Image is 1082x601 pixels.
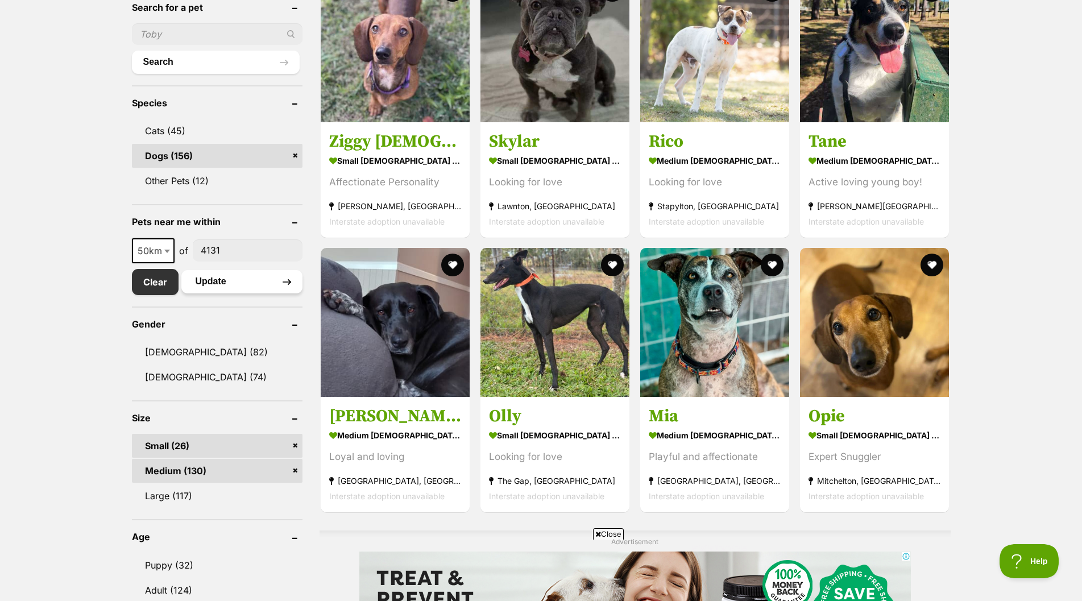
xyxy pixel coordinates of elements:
[649,174,781,189] div: Looking for love
[489,198,621,213] strong: Lawnton, [GEOGRAPHIC_DATA]
[809,405,940,427] h3: Opie
[1000,544,1059,578] iframe: Help Scout Beacon - Open
[329,216,445,226] span: Interstate adoption unavailable
[489,427,621,444] strong: small [DEMOGRAPHIC_DATA] Dog
[132,98,302,108] header: Species
[132,319,302,329] header: Gender
[132,532,302,542] header: Age
[649,473,781,488] strong: [GEOGRAPHIC_DATA], [GEOGRAPHIC_DATA]
[329,449,461,465] div: Loyal and loving
[132,51,300,73] button: Search
[593,528,624,540] span: Close
[489,152,621,168] strong: small [DEMOGRAPHIC_DATA] Dog
[649,216,764,226] span: Interstate adoption unavailable
[489,473,621,488] strong: The Gap, [GEOGRAPHIC_DATA]
[132,365,302,389] a: [DEMOGRAPHIC_DATA] (74)
[640,248,789,397] img: Mia - Staffy Dog
[649,491,764,501] span: Interstate adoption unavailable
[132,484,302,508] a: Large (117)
[480,122,629,237] a: Skylar small [DEMOGRAPHIC_DATA] Dog Looking for love Lawnton, [GEOGRAPHIC_DATA] Interstate adopti...
[329,130,461,152] h3: Ziggy [DEMOGRAPHIC_DATA]
[480,248,629,397] img: Olly - Greyhound Dog
[649,405,781,427] h3: Mia
[329,405,461,427] h3: [PERSON_NAME]
[809,152,940,168] strong: medium [DEMOGRAPHIC_DATA] Dog
[329,427,461,444] strong: medium [DEMOGRAPHIC_DATA] Dog
[800,248,949,397] img: Opie - Dachshund (Smooth Haired) Dog
[441,254,464,276] button: favourite
[640,122,789,237] a: Rico medium [DEMOGRAPHIC_DATA] Dog Looking for love Stapylton, [GEOGRAPHIC_DATA] Interstate adopt...
[649,427,781,444] strong: medium [DEMOGRAPHIC_DATA] Dog
[132,217,302,227] header: Pets near me within
[132,269,179,295] a: Clear
[800,397,949,512] a: Opie small [DEMOGRAPHIC_DATA] Dog Expert Snuggler Mitchelton, [GEOGRAPHIC_DATA] Interstate adopti...
[132,553,302,577] a: Puppy (32)
[132,2,302,13] header: Search for a pet
[329,473,461,488] strong: [GEOGRAPHIC_DATA], [GEOGRAPHIC_DATA]
[809,130,940,152] h3: Tane
[334,544,748,595] iframe: Advertisement
[329,491,445,501] span: Interstate adoption unavailable
[321,248,470,397] img: Chyna - Kelpie x Staffordshire Bull Terrier Dog
[809,491,924,501] span: Interstate adoption unavailable
[321,122,470,237] a: Ziggy [DEMOGRAPHIC_DATA] small [DEMOGRAPHIC_DATA] Dog Affectionate Personality [PERSON_NAME], [GE...
[649,449,781,465] div: Playful and affectionate
[132,459,302,483] a: Medium (130)
[649,198,781,213] strong: Stapylton, [GEOGRAPHIC_DATA]
[761,254,783,276] button: favourite
[489,216,604,226] span: Interstate adoption unavailable
[649,130,781,152] h3: Rico
[640,397,789,512] a: Mia medium [DEMOGRAPHIC_DATA] Dog Playful and affectionate [GEOGRAPHIC_DATA], [GEOGRAPHIC_DATA] I...
[132,169,302,193] a: Other Pets (12)
[489,449,621,465] div: Looking for love
[649,152,781,168] strong: medium [DEMOGRAPHIC_DATA] Dog
[133,243,173,259] span: 50km
[329,152,461,168] strong: small [DEMOGRAPHIC_DATA] Dog
[809,198,940,213] strong: [PERSON_NAME][GEOGRAPHIC_DATA], [GEOGRAPHIC_DATA]
[809,216,924,226] span: Interstate adoption unavailable
[809,449,940,465] div: Expert Snuggler
[329,174,461,189] div: Affectionate Personality
[179,244,188,258] span: of
[809,174,940,189] div: Active loving young boy!
[132,144,302,168] a: Dogs (156)
[181,270,302,293] button: Update
[800,122,949,237] a: Tane medium [DEMOGRAPHIC_DATA] Dog Active loving young boy! [PERSON_NAME][GEOGRAPHIC_DATA], [GEOG...
[489,174,621,189] div: Looking for love
[132,238,175,263] span: 50km
[601,254,624,276] button: favourite
[329,198,461,213] strong: [PERSON_NAME], [GEOGRAPHIC_DATA]
[132,340,302,364] a: [DEMOGRAPHIC_DATA] (82)
[921,254,944,276] button: favourite
[489,130,621,152] h3: Skylar
[480,397,629,512] a: Olly small [DEMOGRAPHIC_DATA] Dog Looking for love The Gap, [GEOGRAPHIC_DATA] Interstate adoption...
[809,473,940,488] strong: Mitchelton, [GEOGRAPHIC_DATA]
[193,239,302,261] input: postcode
[489,491,604,501] span: Interstate adoption unavailable
[489,405,621,427] h3: Olly
[132,119,302,143] a: Cats (45)
[809,427,940,444] strong: small [DEMOGRAPHIC_DATA] Dog
[132,413,302,423] header: Size
[132,434,302,458] a: Small (26)
[321,397,470,512] a: [PERSON_NAME] medium [DEMOGRAPHIC_DATA] Dog Loyal and loving [GEOGRAPHIC_DATA], [GEOGRAPHIC_DATA]...
[132,23,302,45] input: Toby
